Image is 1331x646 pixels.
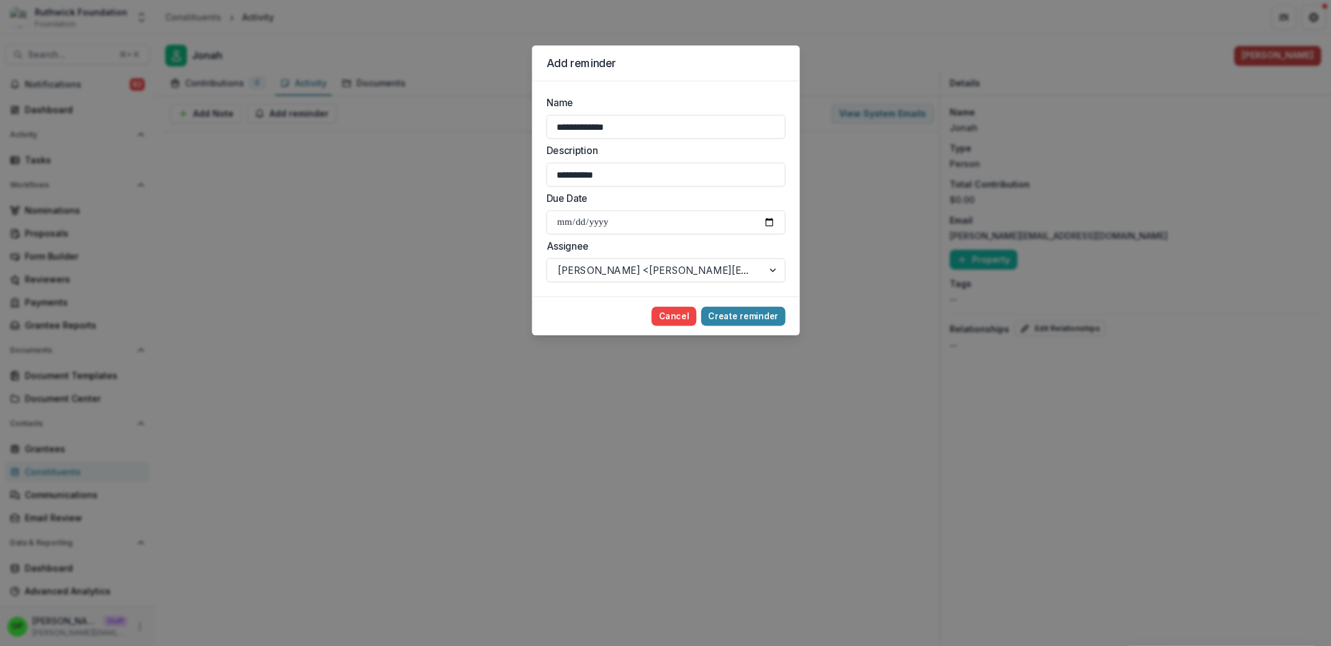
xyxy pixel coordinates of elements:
label: Assignee [546,239,778,253]
button: Cancel [651,307,696,326]
label: Due Date [546,191,778,206]
button: Create reminder [701,307,785,326]
header: Add reminder [532,45,799,81]
label: Name [546,96,778,110]
label: Description [546,143,778,158]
